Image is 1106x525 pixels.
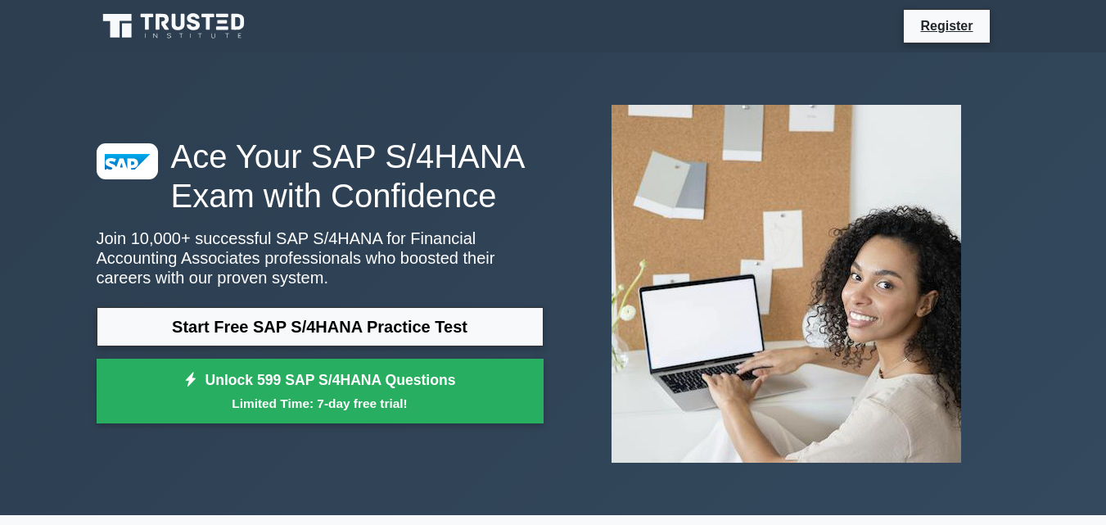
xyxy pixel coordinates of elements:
[97,229,544,287] p: Join 10,000+ successful SAP S/4HANA for Financial Accounting Associates professionals who boosted...
[97,359,544,424] a: Unlock 599 SAP S/4HANA QuestionsLimited Time: 7-day free trial!
[97,137,544,215] h1: Ace Your SAP S/4HANA Exam with Confidence
[910,16,982,36] a: Register
[117,394,523,413] small: Limited Time: 7-day free trial!
[97,307,544,346] a: Start Free SAP S/4HANA Practice Test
